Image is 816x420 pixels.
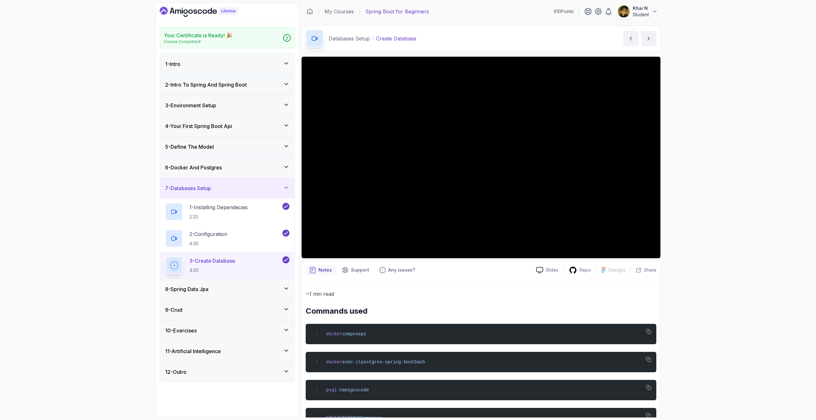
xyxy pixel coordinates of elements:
button: 5-Define The Model [160,137,295,157]
span: -it [353,359,361,365]
p: Slides [546,267,558,273]
a: My Courses [324,8,354,15]
h3: 12 - Outro [165,368,186,376]
button: Share [630,267,656,273]
button: 12-Outro [160,362,295,382]
h3: 1 - Intro [165,60,180,68]
h3: 2 - Intro To Spring And Spring Boot [165,81,247,89]
button: 3-Environment Setup [160,95,295,116]
p: Spring Boot for Beginners [365,8,429,15]
h3: 10 - Exercises [165,327,197,334]
p: Create Database [376,35,416,42]
a: Dashboard [307,8,313,15]
h2: Commands used [306,306,656,316]
span: exec [342,359,353,365]
button: 1-Intro [160,54,295,74]
p: Khai N [633,5,649,11]
p: 4:26 [189,240,227,247]
button: 6-Docker And Postgres [160,157,295,178]
p: 3 - Create Database [189,257,235,265]
button: previous content [623,31,638,46]
p: Notes [318,267,332,273]
p: Course Completed! [164,39,232,44]
a: Slides [531,267,564,274]
button: user profile imageKhai NStudent [617,5,658,18]
span: ps [361,331,366,337]
span: bash [414,359,425,365]
button: next content [641,31,656,46]
h3: 7 - Databases Setup [165,184,211,192]
button: 2-Intro To Spring And Spring Boot [160,75,295,95]
p: 910 Points [554,8,574,15]
h3: 5 - Define The Model [165,143,214,151]
button: 4-Your First Spring Boot Api [160,116,295,136]
p: 2:33 [189,214,248,220]
button: 1-Installing Dependecies2:33 [165,203,289,221]
p: Support [351,267,369,273]
button: Feedback button [375,265,419,275]
h3: 11 - Artificial Intelligence [165,347,221,355]
button: Support button [338,265,373,275]
button: 3-Create Database4:20 [165,256,289,274]
p: Share [644,267,656,273]
img: user profile image [618,5,630,18]
p: 2 - Configuration [189,230,227,238]
span: postgres-spring-boot [361,359,414,365]
h3: 9 - Crud [165,306,182,314]
p: Student [633,11,649,18]
h3: 4 - Your First Spring Boot Api [165,122,232,130]
h3: 3 - Environment Setup [165,102,216,109]
p: 1 - Installing Dependecies [189,203,248,211]
h3: 6 - Docker And Postgres [165,164,222,171]
span: psql [326,388,337,393]
button: 9-Crud [160,300,295,320]
a: Dashboard [160,7,252,17]
p: Any issues? [388,267,415,273]
a: Repo [564,266,596,274]
span: docker [326,331,342,337]
button: 2-Configuration4:26 [165,230,289,247]
span: -U [337,388,342,393]
iframe: 3 - Create Database [302,57,660,258]
p: Designs [608,267,625,273]
button: 7-Databases Setup [160,178,295,198]
p: 4:20 [189,267,235,274]
button: 8-Spring Data Jpa [160,279,295,299]
button: 10-Exercises [160,320,295,341]
span: docker [326,359,342,365]
button: notes button [306,265,336,275]
a: Your Certificate is Ready! 🎉Course Completed! [160,27,295,48]
p: ~1 min read [306,289,656,298]
h3: 8 - Spring Data Jpa [165,285,208,293]
p: Repo [579,267,591,273]
button: 11-Artificial Intelligence [160,341,295,361]
h2: Your Certificate is Ready! 🎉 [164,32,232,39]
span: amigoscode [342,388,369,393]
span: compose [342,331,361,337]
p: Databases Setup [329,35,370,42]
